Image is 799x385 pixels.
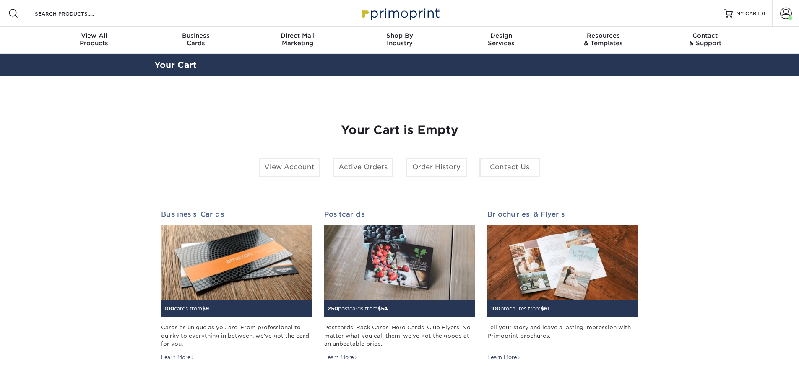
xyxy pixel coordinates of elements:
div: Learn More [161,354,194,361]
a: Direct MailMarketing [247,27,349,54]
a: Order History [406,158,467,177]
span: 100 [164,305,174,312]
a: Active Orders [333,158,393,177]
div: Tell your story and leave a lasting impression with Primoprint brochures. [487,323,638,348]
img: Brochures & Flyers [487,225,638,300]
div: Cards [145,32,247,47]
span: 61 [544,305,549,312]
div: & Templates [552,32,654,47]
span: $ [202,305,206,312]
img: Business Cards [161,225,312,300]
img: Primoprint [358,4,442,22]
span: 100 [491,305,500,312]
div: Learn More [324,354,357,361]
span: Design [450,32,552,39]
a: Postcards 250postcards from$54 Postcards. Rack Cards. Hero Cards. Club Flyers. No matter what you... [324,210,475,361]
a: View Account [259,158,320,177]
h2: Postcards [324,210,475,218]
a: Shop ByIndustry [349,27,450,54]
span: Direct Mail [247,32,349,39]
small: postcards from [328,305,388,312]
a: View AllProducts [43,27,145,54]
span: Contact [654,32,756,39]
span: Resources [552,32,654,39]
a: Resources& Templates [552,27,654,54]
span: MY CART [736,10,760,17]
div: & Support [654,32,756,47]
div: Services [450,32,552,47]
span: $ [541,305,544,312]
img: Postcards [324,225,475,300]
div: Postcards. Rack Cards. Hero Cards. Club Flyers. No matter what you call them, we've got the goods... [324,323,475,348]
div: Products [43,32,145,47]
a: BusinessCards [145,27,247,54]
small: cards from [164,305,209,312]
h2: Business Cards [161,210,312,218]
a: DesignServices [450,27,552,54]
h1: Your Cart is Empty [161,123,638,137]
div: Learn More [487,354,521,361]
a: Brochures & Flyers 100brochures from$61 Tell your story and leave a lasting impression with Primo... [487,210,638,361]
a: Business Cards 100cards from$9 Cards as unique as you are. From professional to quirky to everyth... [161,210,312,361]
div: Marketing [247,32,349,47]
span: Business [145,32,247,39]
span: $ [377,305,381,312]
a: Contact& Support [654,27,756,54]
span: 54 [381,305,388,312]
span: 9 [206,305,209,312]
span: 250 [328,305,338,312]
span: Shop By [349,32,450,39]
input: SEARCH PRODUCTS..... [34,8,116,18]
small: brochures from [491,305,549,312]
a: Your Cart [154,60,197,70]
span: View All [43,32,145,39]
h2: Brochures & Flyers [487,210,638,218]
a: Contact Us [479,158,540,177]
div: Cards as unique as you are. From professional to quirky to everything in between, we've got the c... [161,323,312,348]
div: Industry [349,32,450,47]
span: 0 [762,10,765,16]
